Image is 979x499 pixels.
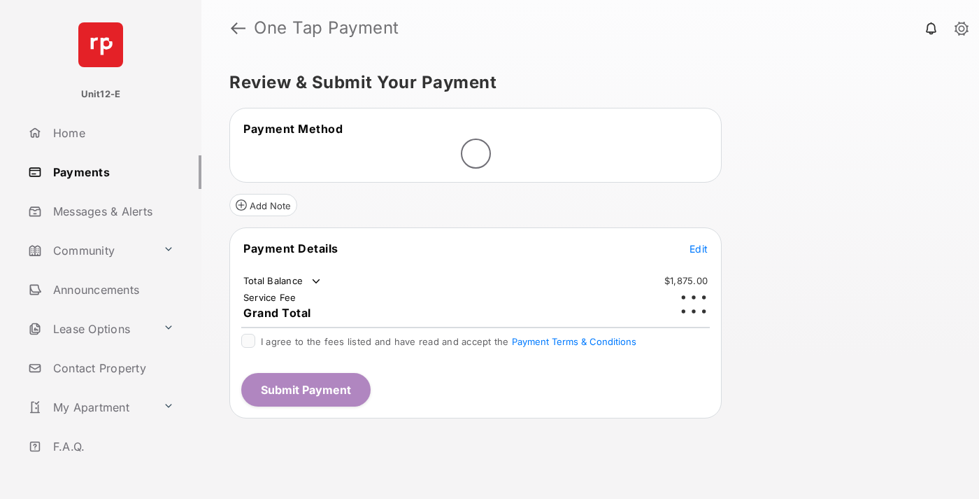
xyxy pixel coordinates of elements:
[254,20,399,36] strong: One Tap Payment
[229,194,297,216] button: Add Note
[78,22,123,67] img: svg+xml;base64,PHN2ZyB4bWxucz0iaHR0cDovL3d3dy53My5vcmcvMjAwMC9zdmciIHdpZHRoPSI2NCIgaGVpZ2h0PSI2NC...
[243,241,338,255] span: Payment Details
[22,351,201,385] a: Contact Property
[689,241,708,255] button: Edit
[81,87,121,101] p: Unit12-E
[243,306,311,320] span: Grand Total
[22,430,201,463] a: F.A.Q.
[241,373,371,407] button: Submit Payment
[243,274,323,288] td: Total Balance
[689,243,708,255] span: Edit
[22,234,157,267] a: Community
[243,291,297,304] td: Service Fee
[22,391,157,424] a: My Apartment
[512,336,636,347] button: I agree to the fees listed and have read and accept the
[22,195,201,228] a: Messages & Alerts
[229,74,940,91] h5: Review & Submit Your Payment
[22,155,201,189] a: Payments
[261,336,636,347] span: I agree to the fees listed and have read and accept the
[243,122,343,136] span: Payment Method
[22,273,201,307] a: Announcements
[664,274,708,287] td: $1,875.00
[22,116,201,150] a: Home
[22,312,157,346] a: Lease Options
